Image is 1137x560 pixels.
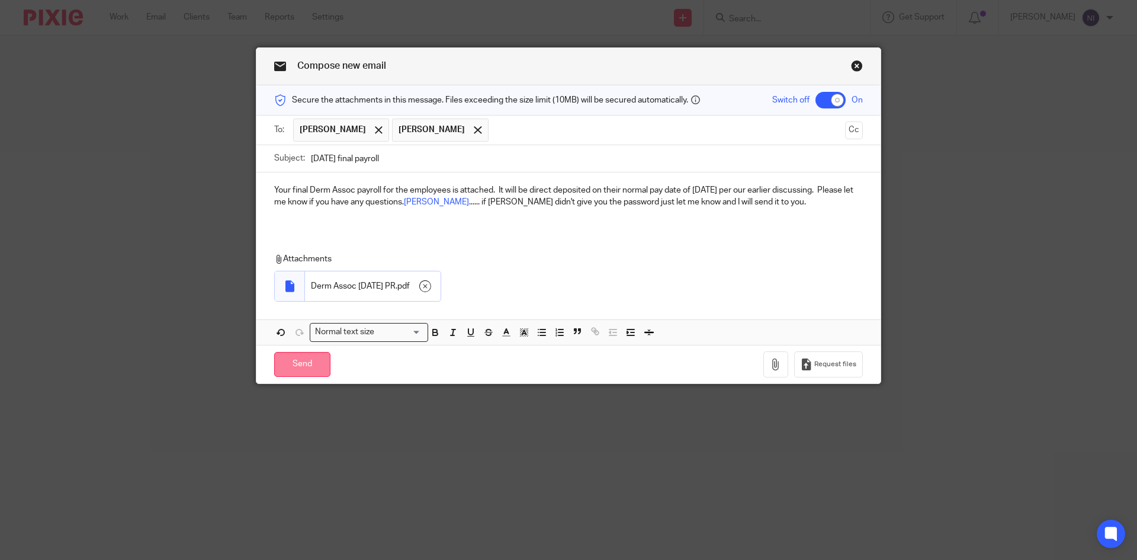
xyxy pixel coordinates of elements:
[274,253,846,265] p: Attachments
[399,124,465,136] span: [PERSON_NAME]
[852,94,863,106] span: On
[845,121,863,139] button: Cc
[274,152,305,164] label: Subject:
[404,198,469,206] a: [PERSON_NAME]
[292,94,688,106] span: Secure the attachments in this message. Files exceeding the size limit (10MB) will be secured aut...
[378,326,421,338] input: Search for option
[814,360,856,369] span: Request files
[310,323,428,341] div: Search for option
[274,184,863,209] p: Your final Derm Assoc payroll for the employees is attached. It will be direct deposited on their...
[274,352,330,377] input: Send
[305,271,441,301] div: .
[851,60,863,76] a: Close this dialog window
[397,280,410,292] span: pdf
[772,94,810,106] span: Switch off
[274,124,287,136] label: To:
[794,351,863,378] button: Request files
[300,124,366,136] span: [PERSON_NAME]
[297,61,386,71] span: Compose new email
[313,326,377,338] span: Normal text size
[311,280,396,292] span: Derm Assoc [DATE] PR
